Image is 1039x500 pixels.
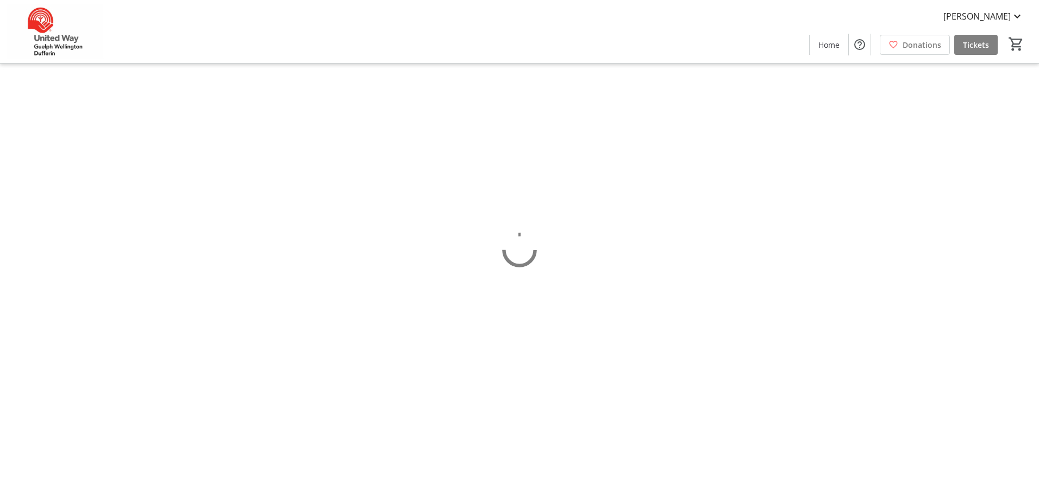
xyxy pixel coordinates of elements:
[954,35,998,55] a: Tickets
[935,8,1032,25] button: [PERSON_NAME]
[903,39,941,51] span: Donations
[849,34,871,55] button: Help
[880,35,950,55] a: Donations
[7,4,103,59] img: United Way Guelph Wellington Dufferin's Logo
[818,39,840,51] span: Home
[943,10,1011,23] span: [PERSON_NAME]
[1006,34,1026,54] button: Cart
[810,35,848,55] a: Home
[963,39,989,51] span: Tickets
